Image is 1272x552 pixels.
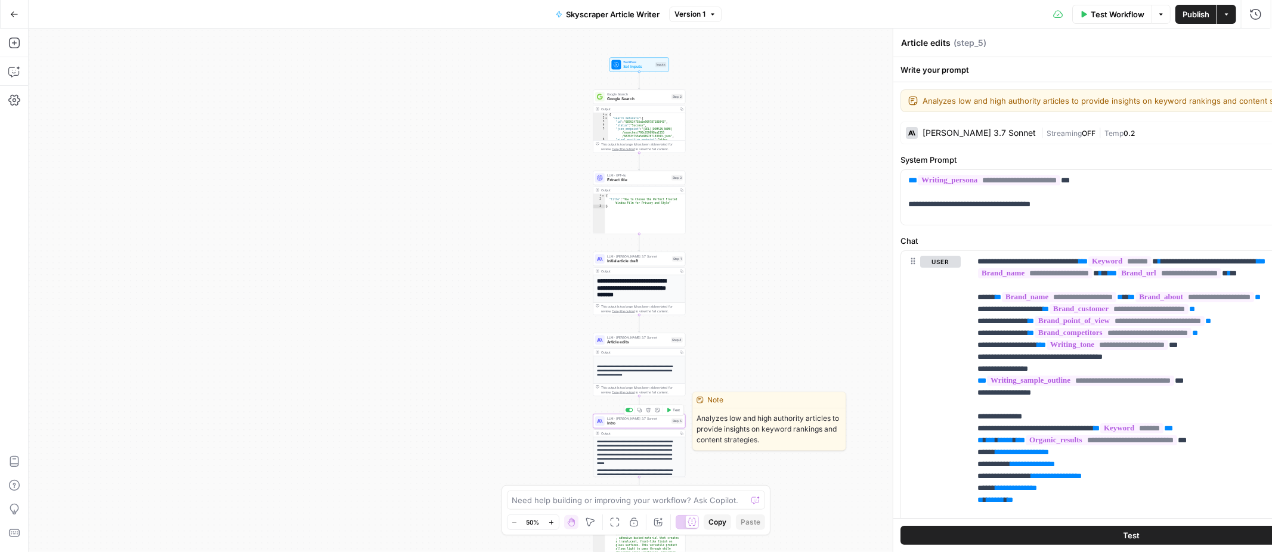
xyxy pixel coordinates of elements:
span: Copy the output [612,390,635,394]
span: Extract title [607,177,669,183]
div: Output [601,188,676,193]
button: Copy [704,514,731,530]
button: Version 1 [669,7,722,22]
span: | [1041,126,1047,138]
span: Skyscraper Article Writer [567,8,660,20]
span: Article edits [607,339,669,345]
span: 50% [527,517,540,527]
span: Toggle code folding, rows 1 through 591 [605,113,608,116]
span: Analyzes low and high authority articles to provide insights on keyword rankings and content stra... [693,408,846,450]
span: Intro [607,420,669,426]
div: 2 [593,116,608,120]
div: Step 5 [671,418,683,424]
div: 1 [593,194,605,197]
span: Publish [1183,8,1209,20]
div: This output is too large & has been abbreviated for review. to view the full content. [601,304,683,314]
span: Initial article draft [607,258,670,264]
div: 1 [593,113,608,116]
div: Output [601,431,676,436]
button: Paste [736,514,765,530]
span: Copy [708,517,726,528]
button: Publish [1175,5,1217,24]
div: Google SearchGoogle SearchStep 2Output{ "search_metadata":{ "id":"68763f755a5e969787183043", "sta... [593,89,686,153]
span: ( step_5 ) [954,37,986,49]
span: Test [673,407,680,413]
div: [PERSON_NAME] 3.7 Sonnet [923,129,1036,137]
div: Step 3 [671,175,683,181]
button: user [920,256,961,268]
g: Edge from start to step_2 [639,72,640,89]
span: Version 1 [674,9,705,20]
span: Test [1123,530,1140,542]
g: Edge from step_1 to step_4 [639,315,640,333]
span: Workflow [624,60,654,64]
span: Paste [741,517,760,528]
span: LLM · GPT-4o [607,173,669,178]
div: Step 1 [672,256,683,262]
div: Output [601,350,676,355]
g: Edge from step_3 to step_1 [639,234,640,252]
span: Temp [1104,129,1124,138]
g: Edge from step_5 to step_6 [639,477,640,495]
span: | [1095,126,1104,138]
div: LLM · GPT-4oExtract titleStep 3Output{ "title":"How to Choose the Perfect Frosted Window Film for... [593,170,686,234]
span: LLM · [PERSON_NAME] 3.7 Sonnet [607,335,669,340]
div: Output [601,269,676,274]
textarea: Article edits [901,37,951,49]
button: Test Workflow [1072,5,1152,24]
div: 2 [593,197,605,204]
span: Toggle code folding, rows 1 through 3 [602,194,605,197]
span: Copy the output [612,147,635,151]
div: Note [693,392,846,408]
div: WorkflowSet InputsInputs [593,57,686,72]
div: 6 [593,138,608,156]
div: Step 2 [671,94,683,100]
span: OFF [1082,129,1095,138]
g: Edge from step_2 to step_3 [639,153,640,170]
span: Streaming [1047,129,1082,138]
span: Google Search [607,92,669,97]
span: Copy the output [612,309,635,313]
div: This output is too large & has been abbreviated for review. to view the full content. [601,142,683,151]
div: Output [601,107,676,111]
div: Step 4 [671,337,683,343]
div: 5 [593,127,608,138]
span: Set Inputs [624,64,654,70]
span: Test Workflow [1091,8,1144,20]
div: Inputs [655,62,667,67]
span: Google Search [607,96,669,102]
div: 4 [593,123,608,127]
button: Skyscraper Article Writer [549,5,667,24]
div: 3 [593,204,605,208]
span: LLM · [PERSON_NAME] 3.7 Sonnet [607,254,670,259]
div: 3 [593,120,608,123]
g: Edge from step_4 to step_5 [639,396,640,414]
span: Toggle code folding, rows 2 through 12 [605,116,608,120]
span: 0.2 [1124,129,1135,138]
button: Test [664,406,683,414]
span: LLM · [PERSON_NAME] 3.7 Sonnet [607,416,669,421]
div: This output is too large & has been abbreviated for review. to view the full content. [601,385,683,395]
